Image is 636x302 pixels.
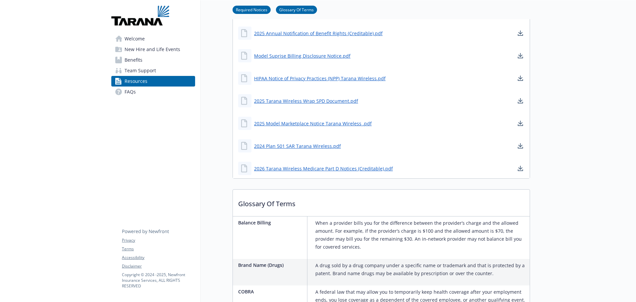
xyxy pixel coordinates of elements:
a: Required Notices [233,6,271,13]
a: download document [516,52,524,60]
a: Team Support [111,65,195,76]
p: Copyright © 2024 - 2025 , Newfront Insurance Services, ALL RIGHTS RESERVED [122,272,195,289]
a: Privacy [122,237,195,243]
a: Accessibility [122,255,195,261]
a: Model Suprise Billing Disclosure Notice.pdf [254,52,350,59]
a: 2026 Tarana Wireless Medicare Part D Notices (Creditable).pdf [254,165,393,172]
a: Benefits [111,55,195,65]
p: When a provider bills you for the difference between the provider’s charge and the allowed amount... [315,219,527,251]
a: 2025 Tarana Wireless Wrap SPD Document.pdf [254,97,358,104]
a: HIPAA Notice of Privacy Practices (NPP) Tarana Wireless.pdf [254,75,386,82]
a: download document [516,74,524,82]
a: Welcome [111,33,195,44]
a: 2025 Model Marketplace Notice Tarana Wireless .pdf [254,120,372,127]
a: Terms [122,246,195,252]
span: New Hire and Life Events [125,44,180,55]
a: Resources [111,76,195,87]
a: 2024 Plan 501 SAR Tarana Wireless.pdf [254,143,341,150]
a: download document [516,97,524,105]
span: Team Support [125,65,156,76]
p: COBRA [238,288,304,295]
a: FAQs [111,87,195,97]
span: Benefits [125,55,142,65]
a: Glossary Of Terms [276,6,317,13]
span: Welcome [125,33,145,44]
p: A drug sold by a drug company under a specific name or trademark and that is protected by a paten... [315,262,527,277]
a: 2025 Annual Notification of Benefit Rights (Creditable).pdf [254,30,383,37]
a: download document [516,119,524,127]
p: Glossary Of Terms [233,190,530,214]
a: download document [516,29,524,37]
p: Balance Billing [238,219,304,226]
p: Brand Name (Drugs) [238,262,304,269]
span: FAQs [125,87,136,97]
span: Resources [125,76,147,87]
a: Disclaimer [122,263,195,269]
a: download document [516,142,524,150]
a: download document [516,164,524,172]
a: New Hire and Life Events [111,44,195,55]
